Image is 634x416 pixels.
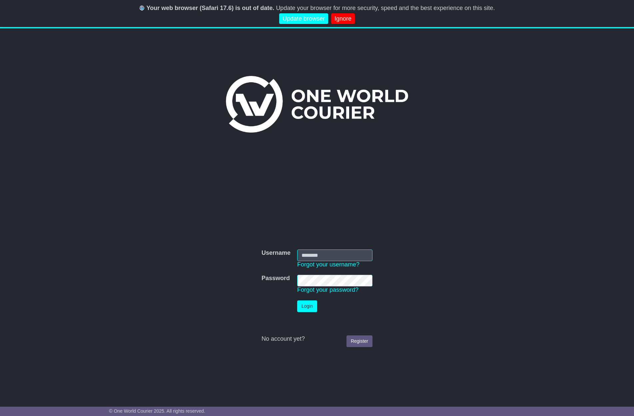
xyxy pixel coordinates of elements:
[109,408,205,414] span: © One World Courier 2025. All rights reserved.
[297,286,358,293] a: Forgot your password?
[147,5,275,11] b: Your web browser (Safari 17.6) is out of date.
[262,275,290,282] label: Password
[279,13,328,24] a: Update browser
[262,249,291,257] label: Username
[276,5,495,11] span: Update your browser for more security, speed and the best experience on this site.
[346,335,372,347] a: Register
[297,261,359,268] a: Forgot your username?
[297,300,317,312] button: Login
[331,13,355,24] a: Ignore
[262,335,372,343] div: No account yet?
[226,76,408,133] img: One World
